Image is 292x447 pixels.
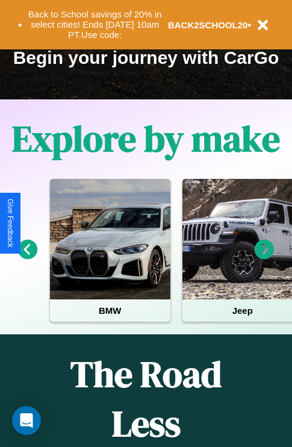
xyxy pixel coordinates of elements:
button: Back to School savings of 20% in select cities! Ends [DATE] 10am PT.Use code: [22,6,168,43]
h1: Explore by make [12,114,280,163]
b: BACK2SCHOOL20 [168,20,248,30]
div: Open Intercom Messenger [12,406,41,435]
h4: BMW [50,299,170,322]
div: Give Feedback [6,199,14,248]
